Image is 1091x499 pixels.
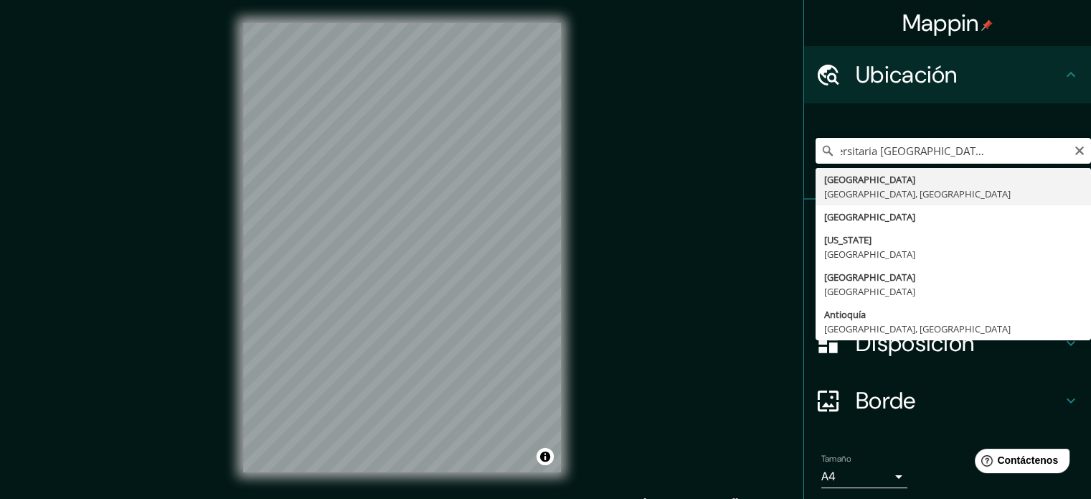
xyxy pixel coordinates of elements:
[821,465,907,488] div: A4
[824,271,915,284] font: [GEOGRAPHIC_DATA]
[824,210,915,223] font: [GEOGRAPHIC_DATA]
[824,285,915,298] font: [GEOGRAPHIC_DATA]
[1074,143,1085,157] button: Claro
[856,328,974,358] font: Disposición
[824,173,915,186] font: [GEOGRAPHIC_DATA]
[537,448,554,465] button: Activar o desactivar atribución
[821,453,851,465] font: Tamaño
[981,19,993,31] img: pin-icon.png
[963,443,1075,483] iframe: Lanzador de widgets de ayuda
[816,138,1091,164] input: Elige tu ciudad o zona
[824,187,1011,200] font: [GEOGRAPHIC_DATA], [GEOGRAPHIC_DATA]
[804,200,1091,257] div: Patas
[902,8,979,38] font: Mappin
[804,46,1091,103] div: Ubicación
[804,257,1091,314] div: Estilo
[856,60,958,90] font: Ubicación
[804,372,1091,429] div: Borde
[824,248,915,261] font: [GEOGRAPHIC_DATA]
[824,322,1011,335] font: [GEOGRAPHIC_DATA], [GEOGRAPHIC_DATA]
[824,308,866,321] font: Antioquía
[821,469,836,484] font: A4
[243,23,561,472] canvas: Mapa
[804,314,1091,372] div: Disposición
[856,386,916,416] font: Borde
[824,233,872,246] font: [US_STATE]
